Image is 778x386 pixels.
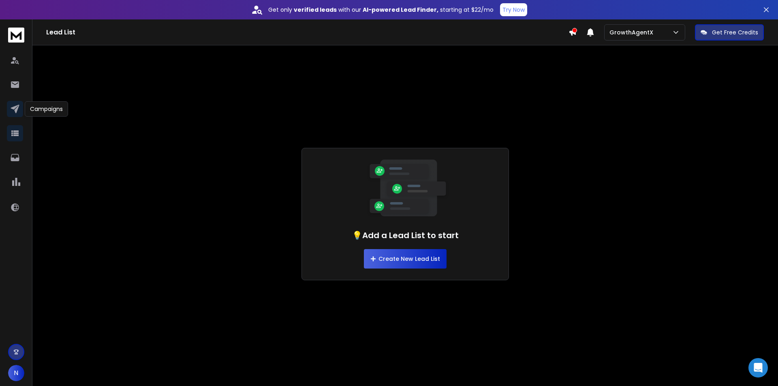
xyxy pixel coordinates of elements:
[712,28,758,36] p: Get Free Credits
[502,6,525,14] p: Try Now
[352,230,459,241] h1: 💡Add a Lead List to start
[364,249,447,269] button: Create New Lead List
[500,3,527,16] button: Try Now
[8,28,24,43] img: logo
[8,365,24,381] button: N
[609,28,656,36] p: GrowthAgentX
[748,358,768,377] div: Open Intercom Messenger
[695,24,764,41] button: Get Free Credits
[268,6,494,14] p: Get only with our starting at $22/mo
[363,6,438,14] strong: AI-powered Lead Finder,
[25,101,68,117] div: Campaigns
[294,6,337,14] strong: verified leads
[46,28,569,37] h1: Lead List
